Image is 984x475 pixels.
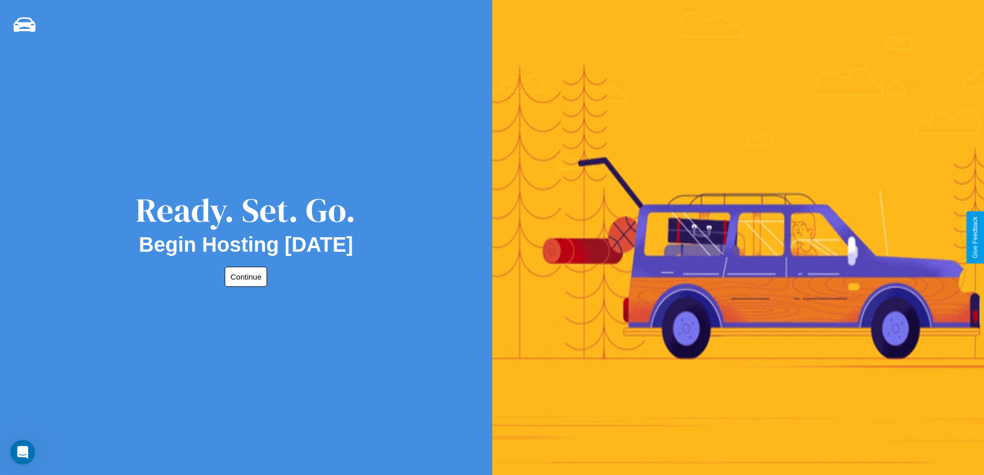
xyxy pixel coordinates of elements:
div: Give Feedback [972,217,979,258]
iframe: Intercom live chat [10,440,35,465]
button: Continue [225,267,267,287]
h2: Begin Hosting [DATE] [139,233,353,256]
div: Ready. Set. Go. [136,187,356,233]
